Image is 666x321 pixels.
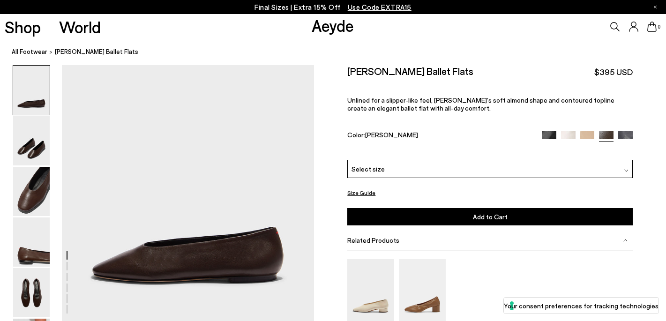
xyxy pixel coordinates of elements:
[312,15,354,35] a: Aeyde
[13,268,50,317] img: Kirsten Ballet Flats - Image 5
[12,39,666,65] nav: breadcrumb
[13,167,50,216] img: Kirsten Ballet Flats - Image 3
[365,131,418,139] span: [PERSON_NAME]
[13,66,50,115] img: Kirsten Ballet Flats - Image 1
[13,217,50,267] img: Kirsten Ballet Flats - Image 4
[55,47,138,57] span: [PERSON_NAME] Ballet Flats
[254,1,412,13] p: Final Sizes | Extra 15% Off
[347,236,399,244] span: Related Products
[348,3,412,11] span: Navigate to /collections/ss25-final-sizes
[59,19,101,35] a: World
[352,164,385,174] span: Select size
[12,47,47,57] a: All Footwear
[13,116,50,165] img: Kirsten Ballet Flats - Image 2
[594,66,633,78] span: $395 USD
[347,65,473,77] h2: [PERSON_NAME] Ballet Flats
[647,22,657,32] a: 0
[347,208,633,225] button: Add to Cart
[623,238,628,243] img: svg%3E
[347,96,614,112] span: Unlined for a slipper-like feel, [PERSON_NAME]’s soft almond shape and contoured topline create a...
[504,298,659,314] button: Your consent preferences for tracking technologies
[624,168,629,173] img: svg%3E
[347,187,375,199] button: Size Guide
[657,24,661,30] span: 0
[5,19,41,35] a: Shop
[504,301,659,311] label: Your consent preferences for tracking technologies
[473,213,508,221] span: Add to Cart
[347,131,532,142] div: Color:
